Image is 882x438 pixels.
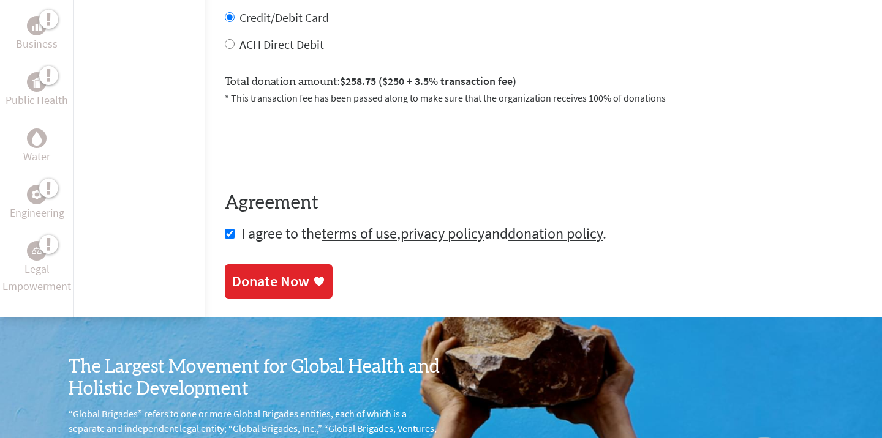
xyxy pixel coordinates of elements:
[225,91,862,105] p: * This transaction fee has been passed along to make sure that the organization receives 100% of ...
[27,72,47,92] div: Public Health
[32,247,42,254] img: Legal Empowerment
[239,37,324,52] label: ACH Direct Debit
[225,264,333,299] a: Donate Now
[32,21,42,31] img: Business
[225,73,516,91] label: Total donation amount:
[27,16,47,35] div: Business
[322,224,397,243] a: terms of use
[32,132,42,146] img: Water
[2,261,71,295] p: Legal Empowerment
[10,185,64,221] a: EngineeringEngineering
[225,120,411,168] iframe: reCAPTCHA
[23,148,50,165] p: Water
[69,356,441,400] h3: The Largest Movement for Global Health and Holistic Development
[32,190,42,199] img: Engineering
[401,224,484,243] a: privacy policy
[32,76,42,88] img: Public Health
[340,74,516,88] span: $258.75 ($250 + 3.5% transaction fee)
[225,192,862,214] h4: Agreement
[27,241,47,261] div: Legal Empowerment
[6,92,68,109] p: Public Health
[241,224,606,243] span: I agree to the , and .
[10,204,64,221] p: Engineering
[27,185,47,204] div: Engineering
[16,35,58,53] p: Business
[27,128,47,148] div: Water
[239,10,329,25] label: Credit/Debit Card
[2,241,71,295] a: Legal EmpowermentLegal Empowerment
[16,16,58,53] a: BusinessBusiness
[508,224,603,243] a: donation policy
[6,72,68,109] a: Public HealthPublic Health
[232,272,309,291] div: Donate Now
[23,128,50,165] a: WaterWater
